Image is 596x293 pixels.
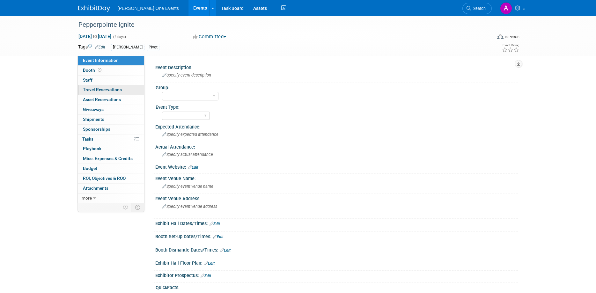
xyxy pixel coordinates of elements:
div: Event Venue Address: [155,194,518,202]
a: Tasks [78,135,144,144]
div: Booth Dismantle Dates/Times: [155,245,518,253]
span: to [92,34,98,39]
span: Tasks [82,136,93,142]
a: Playbook [78,144,144,154]
span: Budget [83,166,97,171]
a: Edit [220,248,231,253]
span: Asset Reservations [83,97,121,102]
div: Event Rating [502,44,519,47]
a: Booth [78,66,144,75]
a: ROI, Objectives & ROO [78,174,144,183]
div: Event Format [454,33,520,43]
div: Pepperpointe Ignite [76,19,482,31]
span: ROI, Objectives & ROO [83,176,126,181]
a: Event Information [78,56,144,65]
a: Edit [201,274,211,278]
a: Edit [95,45,105,49]
span: more [82,195,92,201]
div: Booth Set-up Dates/Times: [155,232,518,240]
a: Asset Reservations [78,95,144,105]
div: Expected Attendance: [155,122,518,130]
div: [PERSON_NAME] [111,44,144,51]
span: Booth [83,68,103,73]
div: In-Person [504,34,519,39]
span: [PERSON_NAME] One Events [118,6,179,11]
td: Personalize Event Tab Strip [120,203,131,211]
div: Exhibit Hall Floor Plan: [155,258,518,267]
span: Booth not reserved yet [97,68,103,72]
span: (4 days) [113,35,126,39]
td: Toggle Event Tabs [131,203,144,211]
span: Attachments [83,186,108,191]
td: Tags [78,44,105,51]
div: Event Website: [155,162,518,171]
div: Actual Attendance: [155,142,518,150]
a: Edit [188,165,198,170]
a: Budget [78,164,144,173]
span: Giveaways [83,107,104,112]
div: Group: [156,83,515,91]
a: Attachments [78,184,144,193]
span: Specify actual attendance [162,152,213,157]
a: Edit [204,261,215,266]
a: Edit [213,235,224,239]
span: Event Information [83,58,119,63]
span: Specify expected attendance [162,132,218,137]
span: [DATE] [DATE] [78,33,112,39]
a: more [78,194,144,203]
div: QuickFacts: [156,283,515,291]
div: Pivot [147,44,159,51]
a: Search [462,3,492,14]
a: Misc. Expenses & Credits [78,154,144,164]
span: Travel Reservations [83,87,122,92]
span: Specify event venue address [162,204,217,209]
a: Staff [78,76,144,85]
img: Amanda Bartschi [500,2,512,14]
span: Specify event venue name [162,184,213,189]
span: Specify event description [162,73,211,77]
button: Committed [191,33,229,40]
img: ExhibitDay [78,5,110,12]
div: Exhibitor Prospectus: [155,271,518,279]
a: Shipments [78,115,144,124]
span: Misc. Expenses & Credits [83,156,133,161]
a: Giveaways [78,105,144,114]
div: Event Description: [155,63,518,71]
a: Travel Reservations [78,85,144,95]
a: Edit [210,222,220,226]
div: Event Venue Name: [155,174,518,182]
div: Exhibit Hall Dates/Times: [155,219,518,227]
span: Playbook [83,146,101,151]
div: Event Type: [156,102,515,110]
span: Sponsorships [83,127,110,132]
img: Format-Inperson.png [497,34,504,39]
span: Shipments [83,117,104,122]
span: Staff [83,77,92,83]
a: Sponsorships [78,125,144,134]
span: Search [471,6,486,11]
